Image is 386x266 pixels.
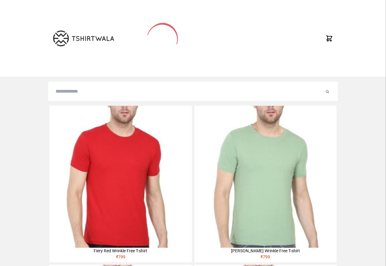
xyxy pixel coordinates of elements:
[49,254,192,262] div: ₹ 799
[194,106,337,262] a: [PERSON_NAME] Wrinkle Free T-shirt₹799
[49,106,192,262] a: Fiery Red Wrinkle Free T-shirt₹799
[194,248,337,254] div: [PERSON_NAME] Wrinkle Free T-shirt
[53,30,114,46] img: TW-LOGO-400-104.png
[194,106,337,248] img: 4M6A2211-320x320.jpg
[194,254,337,262] div: ₹ 799
[49,248,192,254] div: Fiery Red Wrinkle Free T-shirt
[324,88,330,95] button: Submit your search query.
[49,106,192,248] img: 4M6A2225-320x320.jpg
